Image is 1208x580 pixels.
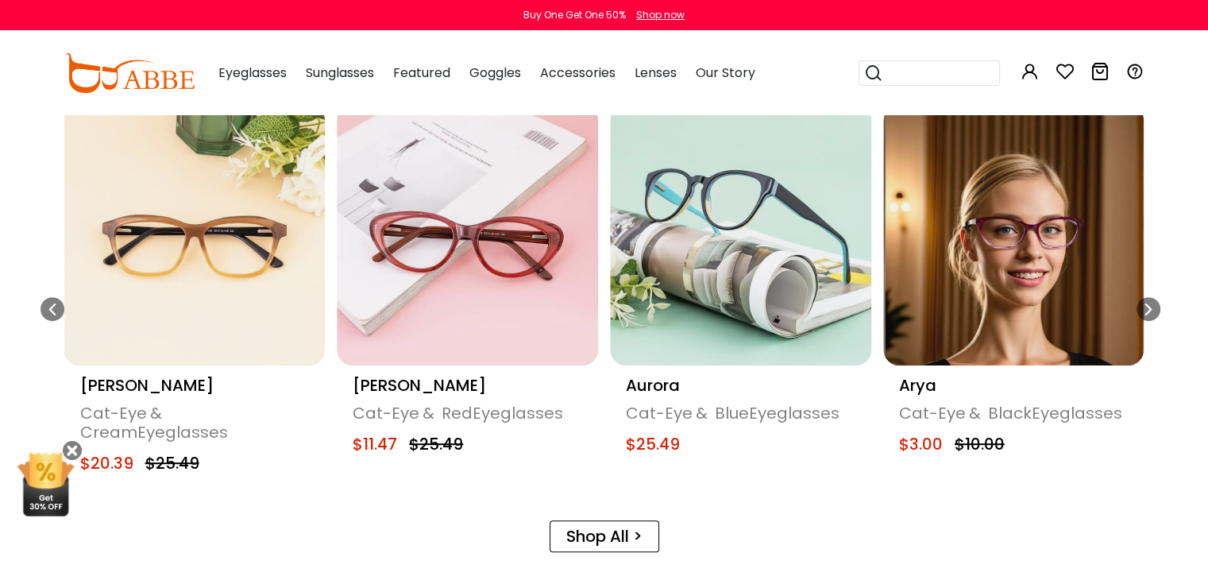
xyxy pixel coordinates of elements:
[899,373,1129,397] div: Arya
[137,452,199,474] span: $25.49
[899,433,943,455] span: $3.00
[469,64,521,82] span: Goggles
[64,105,326,366] img: Sonia
[883,105,1144,478] a: Arya Arya Cat-Eye& BlackEyeglasses $3.00 $10.00
[1137,297,1160,321] div: Next slide
[696,64,755,82] span: Our Story
[636,8,685,22] div: Shop now
[523,8,626,22] div: Buy One Get One 50%
[610,105,871,478] a: Aurora Aurora Cat-Eye& BlueEyeglasses $25.49
[610,105,871,478] div: 16 / 20
[393,64,450,82] span: Featured
[353,433,397,455] span: $11.47
[80,373,310,397] div: [PERSON_NAME]
[626,373,855,397] div: Aurora
[401,433,463,455] span: $25.49
[626,433,680,455] span: $25.49
[16,453,75,516] img: mini welcome offer
[419,402,438,424] span: &
[80,404,310,442] div: Cat-Eye Cream Eyeglasses
[626,404,855,423] div: Cat-Eye Blue Eyeglasses
[337,105,598,366] img: Irene
[337,105,598,478] div: 15 / 20
[883,105,1144,478] div: 17 / 20
[899,404,1129,423] div: Cat-Eye Black Eyeglasses
[80,452,133,474] span: $20.39
[64,105,326,497] a: Sonia [PERSON_NAME] Cat-Eye& CreamEyeglasses $20.39 $25.49
[64,105,326,497] div: 14 / 20
[635,64,677,82] span: Lenses
[966,402,984,424] span: &
[147,402,165,424] span: &
[353,373,582,397] div: [PERSON_NAME]
[550,520,659,552] a: Shop All >
[353,404,582,423] div: Cat-Eye Red Eyeglasses
[218,64,287,82] span: Eyeglasses
[628,8,685,21] a: Shop now
[610,105,871,366] img: Aurora
[306,64,374,82] span: Sunglasses
[337,105,598,478] a: Irene [PERSON_NAME] Cat-Eye& RedEyeglasses $11.47 $25.49
[883,105,1144,366] img: Arya
[540,64,616,82] span: Accessories
[64,53,195,93] img: abbeglasses.com
[693,402,711,424] span: &
[947,433,1005,455] span: $10.00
